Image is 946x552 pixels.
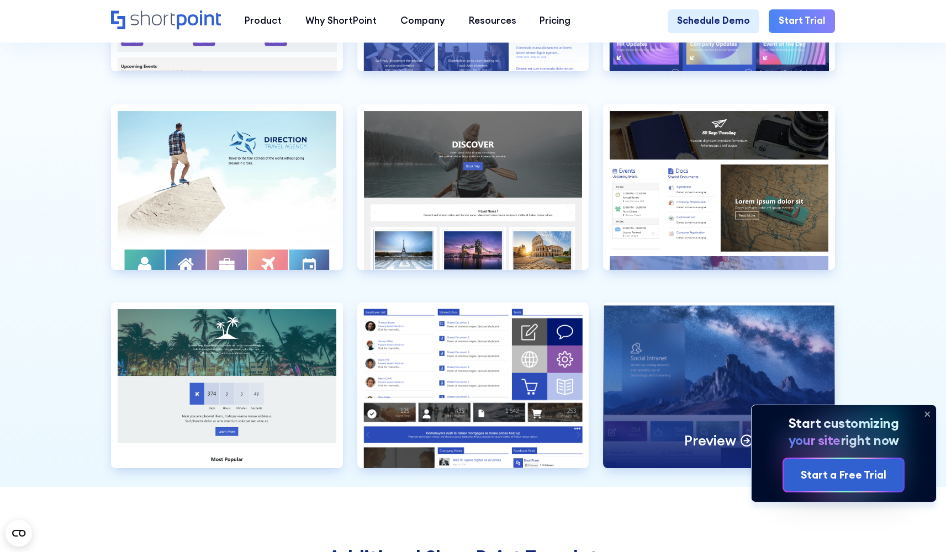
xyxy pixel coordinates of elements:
iframe: Chat Widget [747,424,946,552]
a: News Portal 3 [111,104,343,289]
a: Why ShortPoint [294,9,389,33]
p: Preview [684,431,736,449]
a: Product [233,9,294,33]
a: Social Layout 1 [357,302,589,487]
a: Start a Free Trial [784,459,903,492]
a: Social Layout 2Preview [603,302,835,487]
a: Company [388,9,457,33]
a: News Portal 5 [603,104,835,289]
a: News Portal 4 [357,104,589,289]
a: Schedule Demo [668,9,759,33]
a: NewsPortal 6 [111,302,343,487]
a: Resources [457,9,528,33]
div: Company [400,14,445,28]
a: Home [111,10,221,31]
button: Open CMP widget [6,520,32,546]
a: Pricing [528,9,583,33]
div: Resources [469,14,516,28]
div: Pricing [540,14,570,28]
div: Product [245,14,282,28]
div: Why ShortPoint [305,14,377,28]
div: Start a Free Trial [801,467,886,483]
a: Start Trial [769,9,834,33]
